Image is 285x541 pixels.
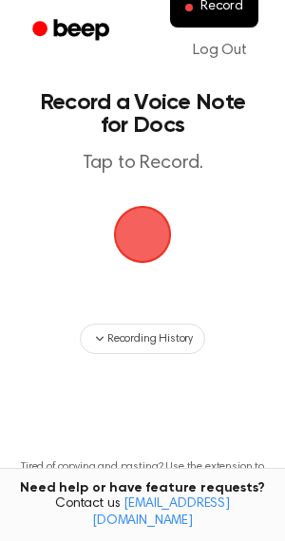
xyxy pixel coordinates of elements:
[15,460,270,489] p: Tired of copying and pasting? Use the extension to automatically insert your recordings.
[34,91,251,137] h1: Record a Voice Note for Docs
[92,497,230,528] a: [EMAIL_ADDRESS][DOMAIN_NAME]
[174,28,266,73] a: Log Out
[80,324,205,354] button: Recording History
[114,206,171,263] img: Beep Logo
[19,12,126,49] a: Beep
[107,330,193,347] span: Recording History
[11,496,274,530] span: Contact us
[34,152,251,176] p: Tap to Record.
